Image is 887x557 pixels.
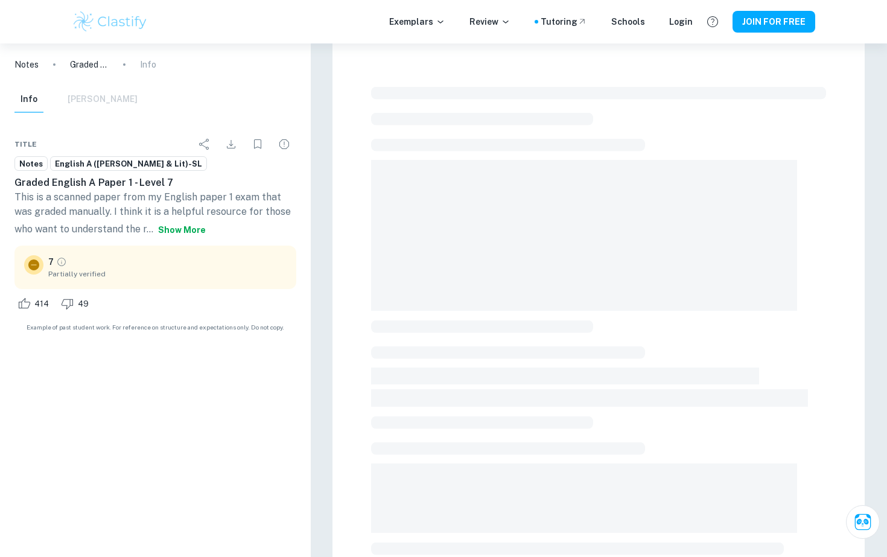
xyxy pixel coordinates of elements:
button: Help and Feedback [702,11,723,32]
a: Login [669,15,693,28]
button: Show more [153,219,211,241]
div: Download [219,132,243,156]
p: Exemplars [389,15,445,28]
button: Ask Clai [846,505,880,539]
p: 7 [48,255,54,269]
a: English A ([PERSON_NAME] & Lit)-SL [50,156,207,171]
div: Share [192,132,217,156]
p: Info [140,58,156,71]
a: Tutoring [541,15,587,28]
div: Report issue [272,132,296,156]
button: Info [14,86,43,113]
p: This is a scanned paper from my English paper 1 exam that was graded manually. I think it is a he... [14,190,296,241]
button: JOIN FOR FREE [733,11,815,33]
span: 49 [71,298,95,310]
a: Notes [14,156,48,171]
p: Review [469,15,510,28]
h6: Graded English A Paper 1 - Level 7 [14,176,296,190]
span: Title [14,139,37,150]
span: Notes [15,158,47,170]
img: Clastify logo [72,10,148,34]
p: Graded English A Paper 1 - Level 7 [70,58,109,71]
div: Dislike [58,294,95,313]
a: Schools [611,15,645,28]
div: Bookmark [246,132,270,156]
span: Partially verified [48,269,287,279]
span: 414 [28,298,56,310]
a: Notes [14,58,39,71]
a: Grade partially verified [56,256,67,267]
span: Example of past student work. For reference on structure and expectations only. Do not copy. [14,323,296,332]
div: Like [14,294,56,313]
span: English A ([PERSON_NAME] & Lit)-SL [51,158,206,170]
